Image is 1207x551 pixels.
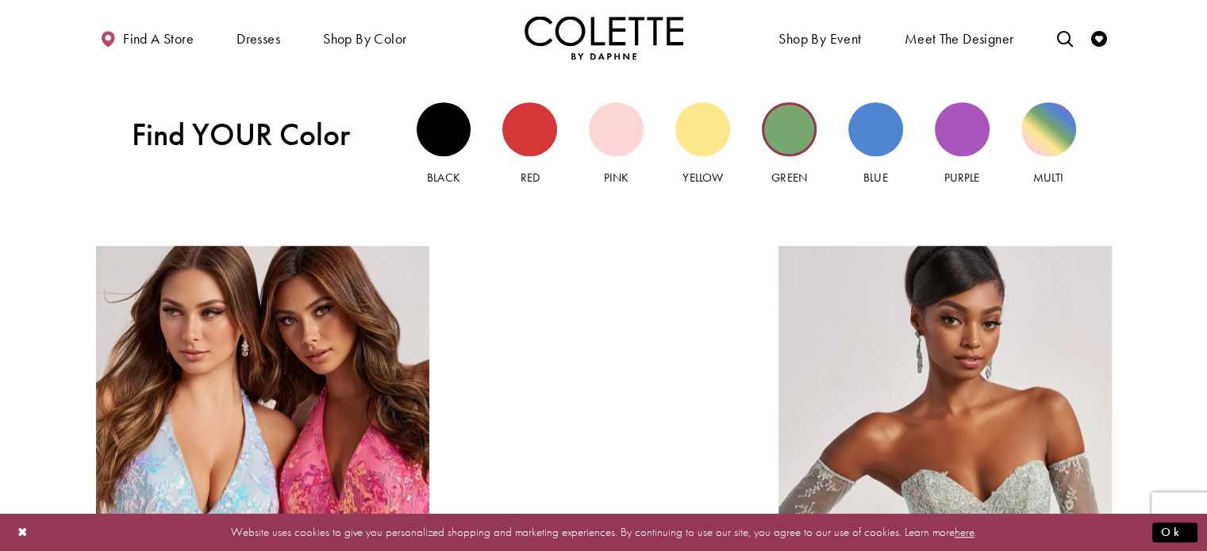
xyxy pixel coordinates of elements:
[863,170,887,186] span: Blue
[427,170,459,186] span: Black
[901,16,1018,59] a: Meet the designer
[762,102,817,157] div: Green view
[502,102,557,157] div: Red view
[132,117,381,153] span: Find YOUR Color
[762,102,817,187] a: Green view Green
[589,102,644,187] a: Pink view Pink
[778,31,861,47] span: Shop By Event
[935,102,990,187] a: Purple view Purple
[935,102,990,157] div: Purple view
[675,102,730,157] div: Yellow view
[525,16,683,59] img: Colette by Daphne
[1021,102,1076,187] a: Multi view Multi
[775,16,865,59] span: Shop By Event
[417,102,471,157] div: Black view
[96,16,198,59] a: Find a store
[1087,16,1111,59] a: Check Wishlist
[502,102,557,187] a: Red view Red
[123,31,194,47] span: Find a store
[417,102,471,187] a: Black view Black
[955,524,974,540] a: here
[905,31,1014,47] span: Meet the designer
[10,518,37,546] button: Close Dialog
[114,522,1093,543] p: Website uses cookies to give you personalized shopping and marketing experiences. By continuing t...
[525,16,683,59] a: Visit Home Page
[1152,522,1197,542] button: Submit Dialog
[675,102,730,187] a: Yellow view Yellow
[589,102,644,157] div: Pink view
[604,170,628,186] span: Pink
[1021,102,1076,157] div: Multi view
[319,16,410,59] span: Shop by color
[1033,170,1063,186] span: Multi
[848,102,903,187] a: Blue view Blue
[521,170,540,186] span: Red
[848,102,903,157] div: Blue view
[771,170,806,186] span: Green
[236,31,280,47] span: Dresses
[323,31,406,47] span: Shop by color
[944,170,979,186] span: Purple
[1052,16,1076,59] a: Toggle search
[233,16,284,59] span: Dresses
[682,170,722,186] span: Yellow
